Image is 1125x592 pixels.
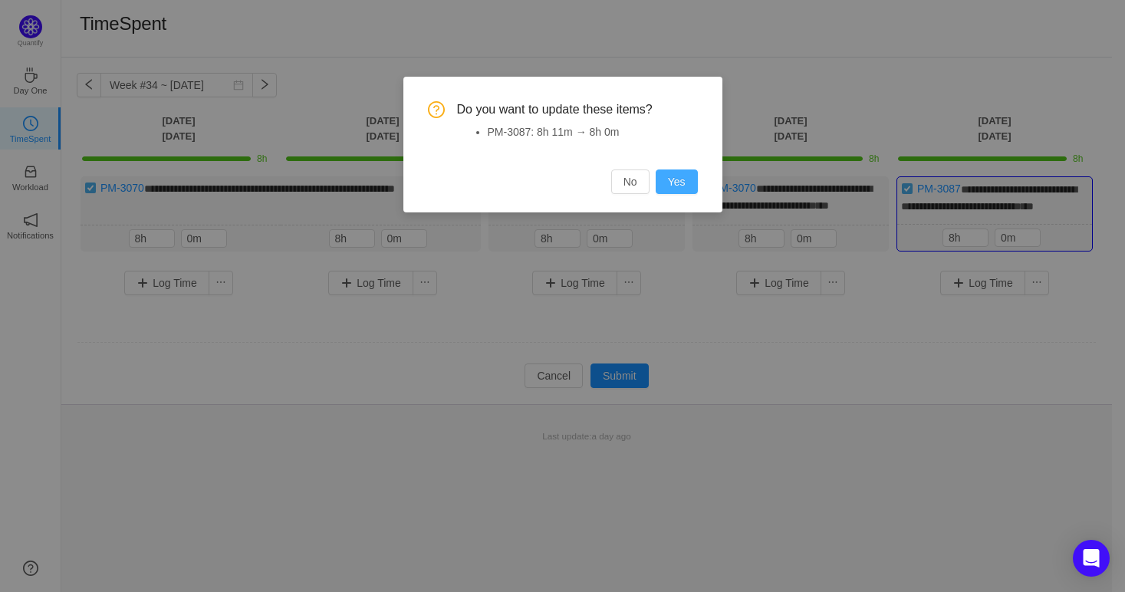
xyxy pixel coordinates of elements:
[488,124,698,140] li: PM-3087: 8h 11m → 8h 0m
[611,169,650,194] button: No
[428,101,445,118] i: icon: question-circle
[1073,540,1110,577] div: Open Intercom Messenger
[457,101,698,118] span: Do you want to update these items?
[656,169,698,194] button: Yes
